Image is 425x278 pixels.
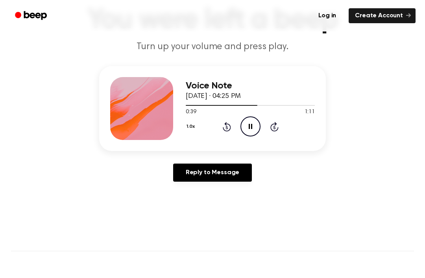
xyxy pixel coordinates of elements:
a: Reply to Message [173,164,252,182]
button: 1.0x [186,120,198,133]
h3: Voice Note [186,81,315,91]
span: [DATE] · 04:25 PM [186,93,241,100]
span: 1:11 [305,108,315,116]
a: Beep [9,8,54,24]
a: Log in [310,7,344,25]
a: Create Account [349,8,416,23]
span: 0:39 [186,108,196,116]
p: Turn up your volume and press play. [61,41,364,53]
